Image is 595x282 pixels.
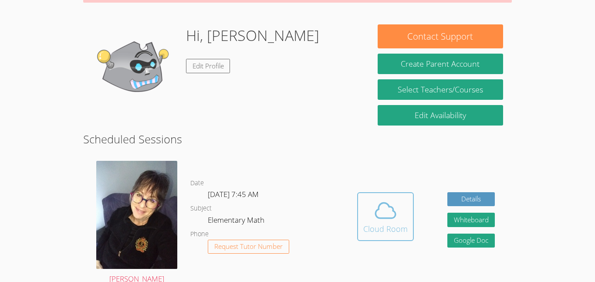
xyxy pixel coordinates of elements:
[378,105,503,126] a: Edit Availability
[83,131,512,147] h2: Scheduled Sessions
[190,229,209,240] dt: Phone
[378,54,503,74] button: Create Parent Account
[447,234,495,248] a: Google Doc
[208,214,266,229] dd: Elementary Math
[447,192,495,207] a: Details
[363,223,408,235] div: Cloud Room
[378,79,503,100] a: Select Teachers/Courses
[208,189,259,199] span: [DATE] 7:45 AM
[186,59,230,73] a: Edit Profile
[190,178,204,189] dt: Date
[96,161,177,269] img: avatar.png
[378,24,503,48] button: Contact Support
[92,24,179,112] img: default.png
[208,240,289,254] button: Request Tutor Number
[186,24,319,47] h1: Hi, [PERSON_NAME]
[214,243,283,250] span: Request Tutor Number
[447,213,495,227] button: Whiteboard
[190,203,212,214] dt: Subject
[357,192,414,241] button: Cloud Room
